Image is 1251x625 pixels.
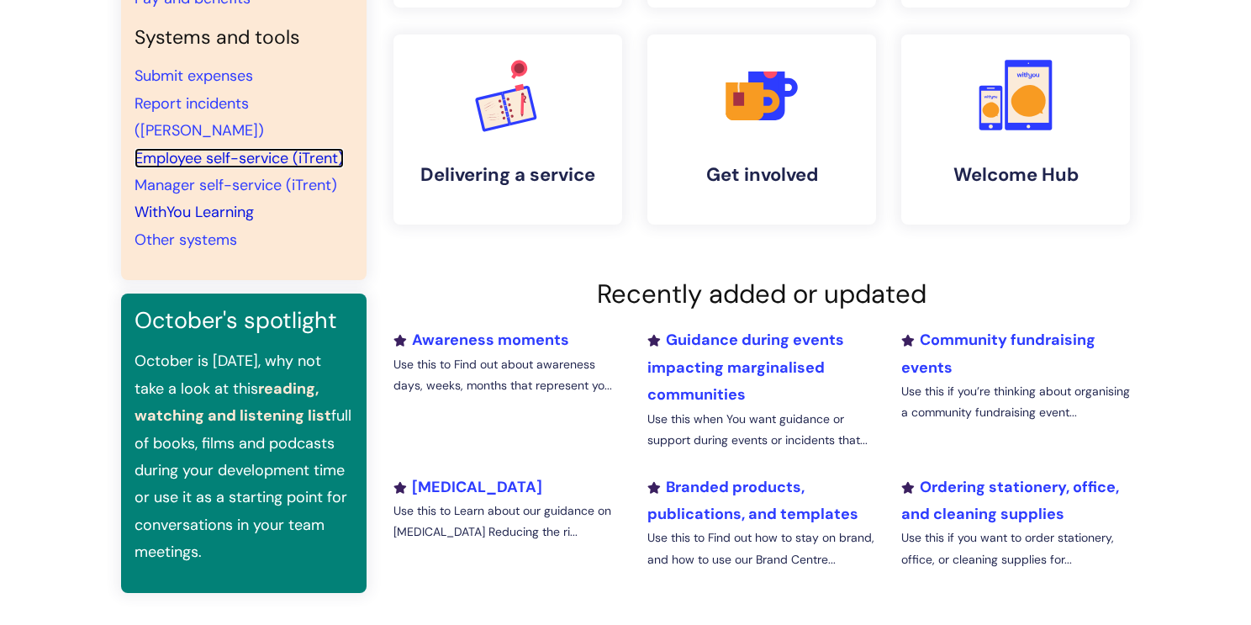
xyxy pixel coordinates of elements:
[135,347,353,565] p: October is [DATE], why not take a look at this full of books, films and podcasts during your deve...
[135,307,353,334] h3: October's spotlight
[135,202,254,222] a: WithYou Learning
[135,26,353,50] h4: Systems and tools
[393,278,1130,310] h2: Recently added or updated
[901,381,1130,423] p: Use this if you’re thinking about organising a community fundraising event...
[393,34,622,225] a: Delivering a service
[135,175,337,195] a: Manager self-service (iTrent)
[647,330,844,405] a: Guidance during events impacting marginalised communities
[647,477,858,524] a: Branded products, publications, and templates
[393,477,542,497] a: [MEDICAL_DATA]
[647,527,876,569] p: Use this to Find out how to stay on brand, and how to use our Brand Centre...
[135,148,344,168] a: Employee self-service (iTrent)
[901,477,1119,524] a: Ordering stationery, office, and cleaning supplies
[915,164,1116,186] h4: Welcome Hub
[661,164,863,186] h4: Get involved
[407,164,609,186] h4: Delivering a service
[901,527,1130,569] p: Use this if you want to order stationery, office, or cleaning supplies for...
[393,501,622,543] p: Use this to Learn about our guidance on [MEDICAL_DATA] Reducing the ri...
[901,34,1130,225] a: Welcome Hub
[901,330,1095,377] a: Community fundraising events
[393,330,569,350] a: Awareness moments
[647,34,876,225] a: Get involved
[393,354,622,396] p: Use this to Find out about awareness days, weeks, months that represent yo...
[647,409,876,451] p: Use this when You want guidance or support during events or incidents that...
[135,66,253,86] a: Submit expenses
[135,230,237,250] a: Other systems
[135,93,264,140] a: Report incidents ([PERSON_NAME])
